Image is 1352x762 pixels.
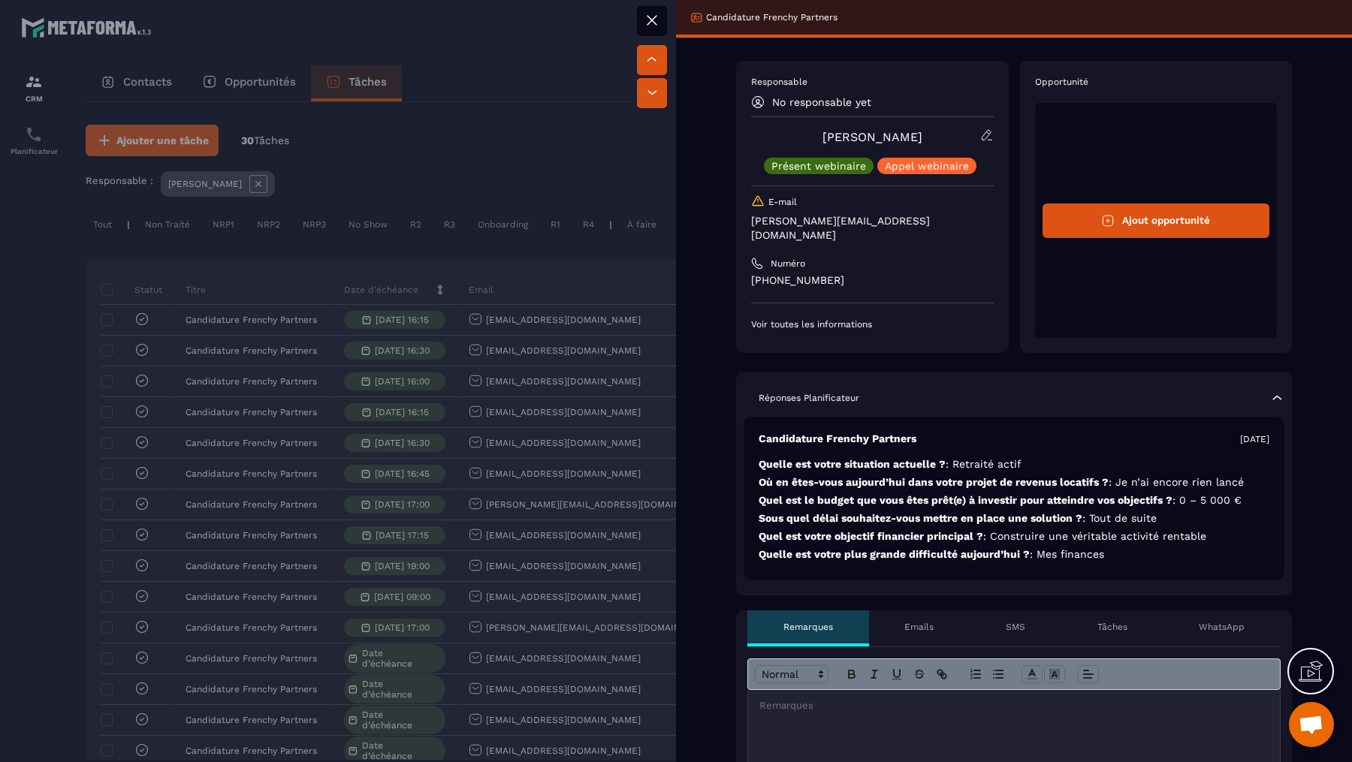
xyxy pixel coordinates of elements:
p: Opportunité [1035,76,1278,88]
span: : Tout de suite [1082,512,1157,524]
p: Numéro [771,258,805,270]
p: No responsable yet [772,96,871,108]
p: [DATE] [1240,433,1269,445]
a: [PERSON_NAME] [822,130,922,144]
p: Réponses Planificateur [759,392,859,404]
p: Quelle est votre situation actuelle ? [759,457,1269,471]
p: Tâches [1097,621,1127,633]
span: : Mes finances [1030,548,1104,560]
p: [PHONE_NUMBER] [751,273,994,288]
span: : Je n’ai encore rien lancé [1109,476,1244,488]
p: Présent webinaire [771,161,866,171]
p: Remarques [783,621,833,633]
p: E-mail [768,196,797,208]
p: SMS [1006,621,1025,633]
p: Quelle est votre plus grande difficulté aujourd’hui ? [759,547,1269,562]
p: Candidature Frenchy Partners [706,11,837,23]
span: : Retraité actif [946,458,1022,470]
p: Responsable [751,76,994,88]
p: Sous quel délai souhaitez-vous mettre en place une solution ? [759,511,1269,526]
p: Appel webinaire [885,161,969,171]
p: Emails [904,621,934,633]
p: Candidature Frenchy Partners [759,432,916,446]
p: Quel est le budget que vous êtes prêt(e) à investir pour atteindre vos objectifs ? [759,493,1269,507]
span: : Construire une véritable activité rentable [983,530,1206,542]
div: Ouvrir le chat [1289,702,1334,747]
p: [PERSON_NAME][EMAIL_ADDRESS][DOMAIN_NAME] [751,214,994,242]
p: Quel est votre objectif financier principal ? [759,529,1269,544]
p: Voir toutes les informations [751,318,994,330]
button: Ajout opportunité [1043,203,1270,238]
p: WhatsApp [1199,621,1245,633]
span: : 0 – 5 000 € [1172,494,1242,506]
p: Où en êtes-vous aujourd’hui dans votre projet de revenus locatifs ? [759,475,1269,489]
